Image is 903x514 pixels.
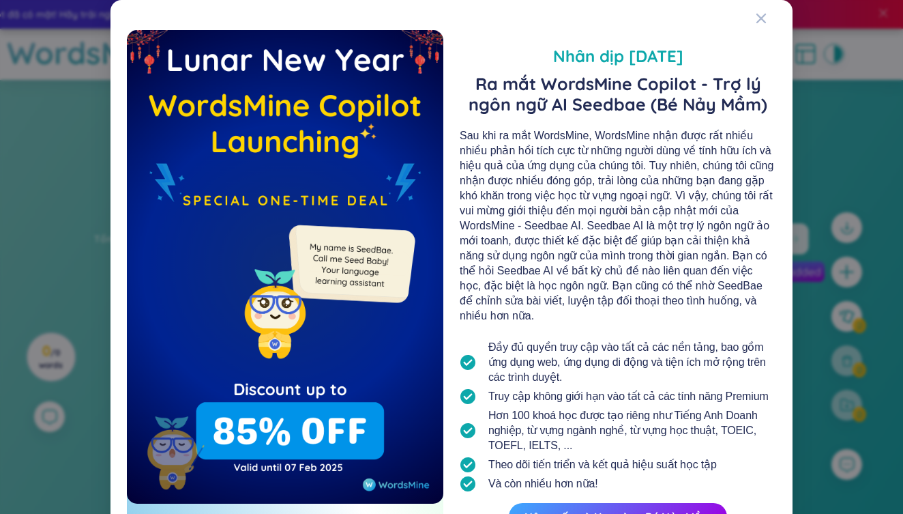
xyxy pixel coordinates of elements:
[460,74,776,115] span: Ra mắt WordsMine Copilot - Trợ lý ngôn ngữ AI Seedbae (Bé Nảy Mầm)
[488,340,776,385] span: Đầy đủ quyền truy cập vào tất cả các nền tảng, bao gồm ứng dụng web, ứng dụng di động và tiện ích...
[282,197,418,333] img: minionSeedbaeMessage.35ffe99e.png
[460,44,776,68] span: Nhân dịp [DATE]
[488,476,598,491] span: Và còn nhiều hơn nữa!
[460,128,776,324] div: Sau khi ra mắt WordsMine, WordsMine nhận được rất nhiều nhiều phản hồi tích cực từ những người dù...
[488,408,776,453] span: Hơn 100 khoá học được tạo riêng như Tiếng Anh Doanh nghiệp, từ vựng ngành nghề, từ vựng học thuật...
[127,30,443,504] img: wmFlashDealEmpty.967f2bab.png
[488,457,717,472] span: Theo dõi tiến triển và kết quả hiệu suất học tập
[488,389,769,404] span: Truy cập không giới hạn vào tất cả các tính năng Premium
